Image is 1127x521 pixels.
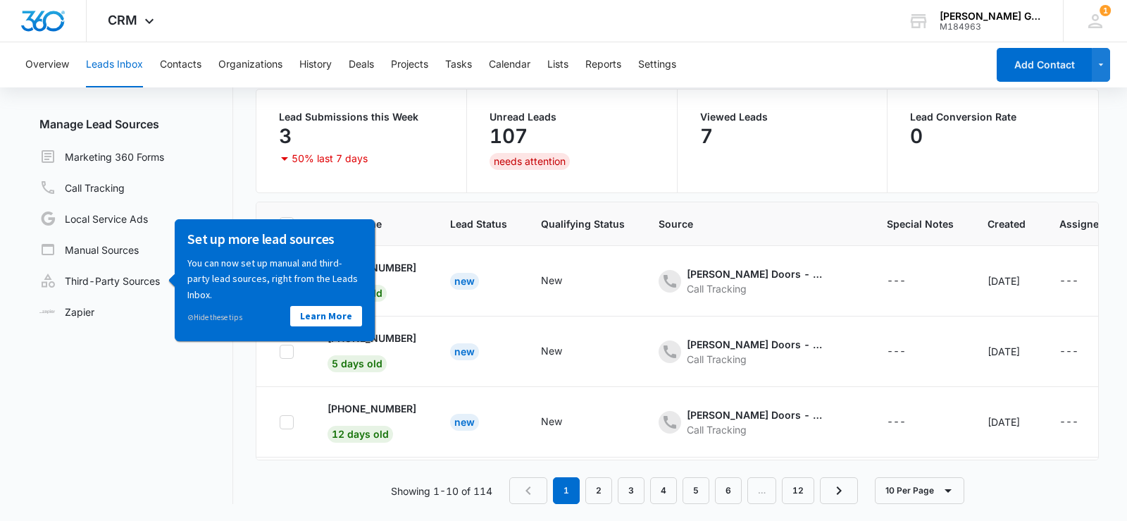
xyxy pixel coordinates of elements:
[988,274,1026,288] div: [DATE]
[1059,414,1104,431] div: - - Select to Edit Field
[292,154,368,164] p: 50% last 7 days
[39,179,125,196] a: Call Tracking
[940,11,1042,22] div: account name
[687,337,828,352] div: [PERSON_NAME] Doors - Content
[1059,343,1104,360] div: - - Select to Edit Field
[279,112,444,122] p: Lead Submissions this Week
[328,355,387,372] span: 5 days old
[1059,273,1078,290] div: ---
[887,343,931,360] div: - - Select to Edit Field
[160,42,201,87] button: Contacts
[887,414,906,431] div: ---
[450,273,479,290] div: New
[218,42,282,87] button: Organizations
[988,216,1026,231] span: Created
[25,42,69,87] button: Overview
[541,414,587,431] div: - - Select to Edit Field
[541,343,587,360] div: - - Select to Edit Field
[349,42,374,87] button: Deals
[687,281,828,296] div: Call Tracking
[585,477,612,504] a: Page 2
[687,422,828,437] div: Call Tracking
[988,344,1026,359] div: [DATE]
[39,148,164,165] a: Marketing 360 Forms
[1059,414,1078,431] div: ---
[700,112,865,122] p: Viewed Leads
[659,266,853,296] div: - - Select to Edit Field
[875,477,964,504] button: 10 Per Page
[659,337,853,367] div: - - Select to Edit Field
[659,407,853,437] div: - - Select to Edit Field
[700,125,713,147] p: 7
[39,272,160,289] a: Third-Party Sources
[489,42,530,87] button: Calendar
[1100,5,1111,16] span: 1
[39,210,148,227] a: Local Service Ads
[39,241,139,258] a: Manual Sources
[585,42,621,87] button: Reports
[450,216,507,231] span: Lead Status
[108,13,137,27] span: CRM
[23,93,30,103] span: ⊘
[328,401,416,416] p: [PHONE_NUMBER]
[509,477,858,504] nav: Pagination
[39,305,94,319] a: Zapier
[23,93,78,103] a: Hide these tips
[887,273,906,290] div: ---
[1059,216,1120,231] span: Assigned To
[490,153,570,170] div: needs attention
[638,42,676,87] button: Settings
[490,125,528,147] p: 107
[687,407,828,422] div: [PERSON_NAME] Doors - Other
[997,48,1092,82] button: Add Contact
[1100,5,1111,16] div: notifications count
[541,273,587,290] div: - - Select to Edit Field
[391,484,492,498] p: Showing 1-10 of 114
[328,426,393,443] span: 12 days old
[910,125,923,147] p: 0
[391,42,428,87] button: Projects
[659,216,853,231] span: Source
[547,42,568,87] button: Lists
[445,42,472,87] button: Tasks
[887,343,906,360] div: ---
[940,22,1042,32] div: account id
[910,112,1076,122] p: Lead Conversion Rate
[988,415,1026,429] div: [DATE]
[450,275,479,287] a: New
[450,414,479,431] div: New
[1059,343,1078,360] div: ---
[86,42,143,87] button: Leads Inbox
[328,401,416,440] a: [PHONE_NUMBER]12 days old
[820,477,858,504] a: Next Page
[887,216,954,231] span: Special Notes
[23,36,198,83] p: You can now set up manual and third-party lead sources, right from the Leads Inbox.
[299,42,332,87] button: History
[687,266,828,281] div: [PERSON_NAME] Doors - Other
[687,352,828,367] div: Call Tracking
[1059,273,1104,290] div: - - Select to Edit Field
[450,343,479,360] div: New
[328,216,416,231] span: Lead Name
[28,116,233,133] h3: Manage Lead Sources
[541,343,562,358] div: New
[450,416,479,428] a: New
[683,477,709,504] a: Page 5
[887,414,931,431] div: - - Select to Edit Field
[541,273,562,288] div: New
[23,11,198,29] h3: Set up more lead sources
[541,414,562,429] div: New
[328,331,416,369] a: [PHONE_NUMBER]5 days old
[887,273,931,290] div: - - Select to Edit Field
[541,216,625,231] span: Qualifying Status
[450,345,479,357] a: New
[279,125,292,147] p: 3
[650,477,677,504] a: Page 4
[782,477,814,504] a: Page 12
[553,477,580,504] em: 1
[126,87,198,107] a: Learn More
[490,112,654,122] p: Unread Leads
[715,477,742,504] a: Page 6
[618,477,645,504] a: Page 3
